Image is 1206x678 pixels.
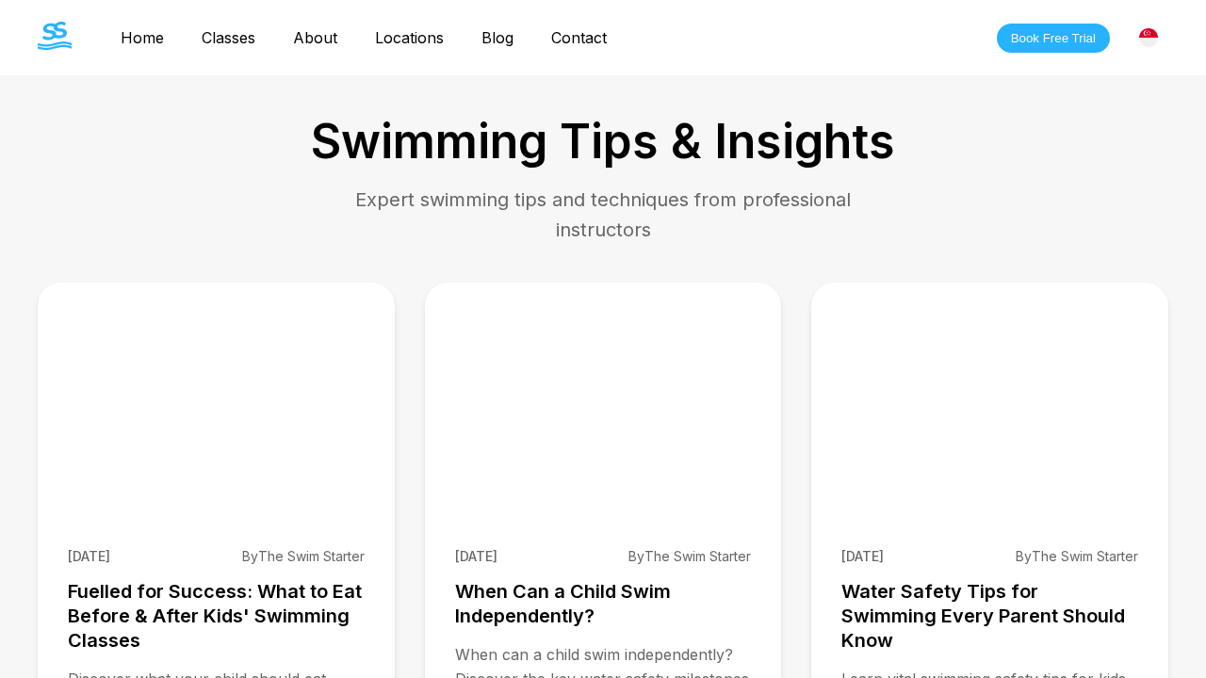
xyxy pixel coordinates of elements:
[841,579,1138,653] h3: Water Safety Tips for Swimming Every Parent Should Know
[38,282,395,518] img: Fuelled for Success: What to Eat Before & After Kids' Swimming Classes
[463,28,532,47] a: Blog
[68,548,110,564] span: [DATE]
[841,548,884,564] span: [DATE]
[811,282,1168,518] img: Water Safety Tips for Swimming Every Parent Should Know
[356,28,463,47] a: Locations
[320,185,886,245] p: Expert swimming tips and techniques from professional instructors
[242,548,365,564] span: By The Swim Starter
[183,28,274,47] a: Classes
[68,579,365,653] h3: Fuelled for Success: What to Eat Before & After Kids' Swimming Classes
[38,22,72,50] img: The Swim Starter Logo
[425,282,782,518] img: When Can a Child Swim Independently?
[102,28,183,47] a: Home
[532,28,626,47] a: Contact
[1129,18,1168,57] div: [GEOGRAPHIC_DATA]
[38,113,1168,169] h1: Swimming Tips & Insights
[997,24,1110,53] button: Book Free Trial
[1016,548,1138,564] span: By The Swim Starter
[1139,28,1158,47] img: Singapore
[455,548,497,564] span: [DATE]
[628,548,751,564] span: By The Swim Starter
[274,28,356,47] a: About
[455,579,752,628] h3: When Can a Child Swim Independently?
